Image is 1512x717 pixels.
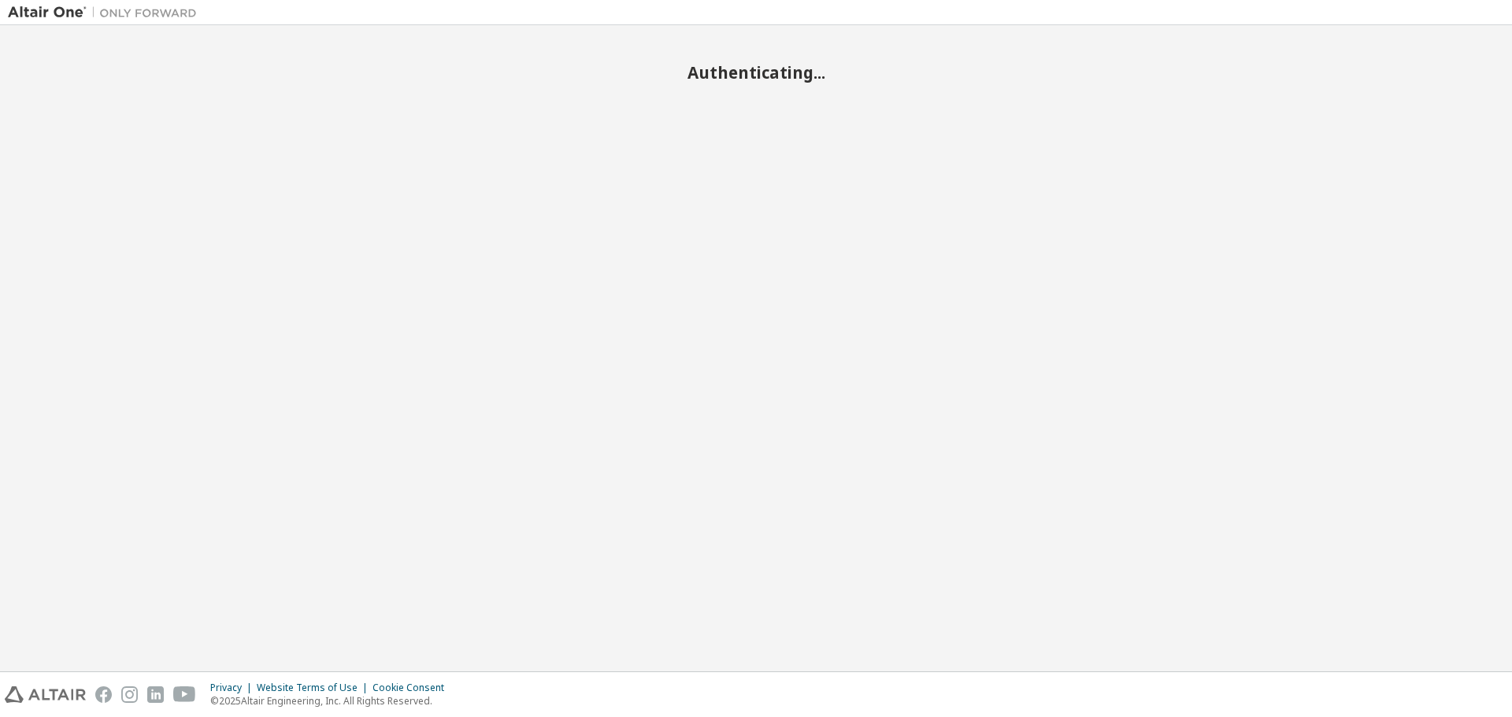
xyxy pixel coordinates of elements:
img: youtube.svg [173,686,196,703]
img: altair_logo.svg [5,686,86,703]
img: instagram.svg [121,686,138,703]
div: Cookie Consent [372,682,454,694]
img: linkedin.svg [147,686,164,703]
div: Website Terms of Use [257,682,372,694]
img: Altair One [8,5,205,20]
p: © 2025 Altair Engineering, Inc. All Rights Reserved. [210,694,454,708]
h2: Authenticating... [8,62,1504,83]
img: facebook.svg [95,686,112,703]
div: Privacy [210,682,257,694]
